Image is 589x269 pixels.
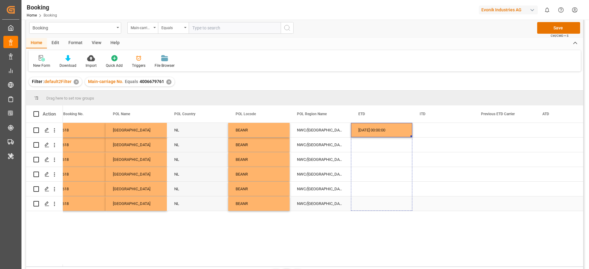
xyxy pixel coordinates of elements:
div: NWC/[GEOGRAPHIC_DATA] [GEOGRAPHIC_DATA] / [GEOGRAPHIC_DATA] [290,138,351,152]
div: Action [43,111,56,117]
span: Previous ETD Carrier [481,112,515,116]
div: Format [64,38,87,48]
span: POL Locode [236,112,256,116]
span: Ctrl/CMD + S [551,33,568,38]
button: open menu [127,22,158,34]
span: POL Region Name [297,112,327,116]
div: Press SPACE to select this row. [26,182,63,196]
div: Equals [161,24,182,31]
div: 26945618 [44,152,106,167]
span: POL Name [113,112,130,116]
div: Import [86,63,97,68]
div: Booking [27,3,57,12]
span: Equals [125,79,138,84]
button: Help Center [554,3,568,17]
a: Home [27,13,37,17]
div: ✕ [74,79,79,85]
div: ✕ [166,79,171,85]
div: NL [167,123,228,137]
input: Type to search [189,22,281,34]
div: NL [167,152,228,167]
div: [GEOGRAPHIC_DATA] [106,182,167,196]
div: BEANR [228,196,290,211]
span: ITD [420,112,425,116]
button: open menu [158,22,189,34]
div: New Form [33,63,50,68]
button: Evonik Industries AG [479,4,540,16]
div: NL [167,167,228,181]
div: BEANR [228,182,290,196]
div: NL [167,182,228,196]
div: Home [26,38,47,48]
div: NL [167,196,228,211]
span: Drag here to set row groups [46,96,94,100]
div: 26945618 [44,182,106,196]
div: View [87,38,106,48]
div: BEANR [228,152,290,167]
span: default2Filter [44,79,71,84]
div: 26945618 [44,123,106,137]
div: Evonik Industries AG [479,6,538,14]
div: File Browser [155,63,175,68]
div: 26945618 [44,167,106,181]
div: BEANR [228,123,290,137]
div: Booking [33,24,114,31]
div: Download [60,63,76,68]
span: ATD [542,112,549,116]
button: show 0 new notifications [540,3,554,17]
div: [DATE] 00:00:00 [351,123,412,137]
button: search button [281,22,294,34]
span: Carrier Booking No. [52,112,83,116]
button: open menu [29,22,121,34]
div: Main-carriage No. [131,24,152,31]
div: [GEOGRAPHIC_DATA] [106,123,167,137]
span: 4006679761 [140,79,164,84]
div: [GEOGRAPHIC_DATA] [106,152,167,167]
span: Main-carriage No. [88,79,123,84]
span: ETD [358,112,365,116]
button: Save [537,22,580,34]
div: [GEOGRAPHIC_DATA] [106,167,167,181]
span: POL Country [174,112,195,116]
div: [GEOGRAPHIC_DATA] [106,138,167,152]
div: NWC/[GEOGRAPHIC_DATA] [GEOGRAPHIC_DATA] / [GEOGRAPHIC_DATA] [290,123,351,137]
div: Press SPACE to select this row. [26,167,63,182]
div: 26945618 [44,196,106,211]
div: Press SPACE to select this row. [26,196,63,211]
div: NL [167,138,228,152]
div: 26945618 [44,138,106,152]
div: Press SPACE to select this row. [26,123,63,138]
div: NWC/[GEOGRAPHIC_DATA] [GEOGRAPHIC_DATA] / [GEOGRAPHIC_DATA] [290,152,351,167]
div: NWC/[GEOGRAPHIC_DATA] [GEOGRAPHIC_DATA] / [GEOGRAPHIC_DATA] [290,167,351,181]
span: Filter : [32,79,44,84]
div: Help [106,38,124,48]
div: Triggers [132,63,145,68]
div: BEANR [228,167,290,181]
div: Edit [47,38,64,48]
div: Quick Add [106,63,123,68]
div: Press SPACE to select this row. [26,138,63,152]
div: BEANR [228,138,290,152]
div: [GEOGRAPHIC_DATA] [106,196,167,211]
div: Press SPACE to select this row. [26,152,63,167]
div: NWC/[GEOGRAPHIC_DATA] [GEOGRAPHIC_DATA] / [GEOGRAPHIC_DATA] [290,196,351,211]
div: NWC/[GEOGRAPHIC_DATA] [GEOGRAPHIC_DATA] / [GEOGRAPHIC_DATA] [290,182,351,196]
